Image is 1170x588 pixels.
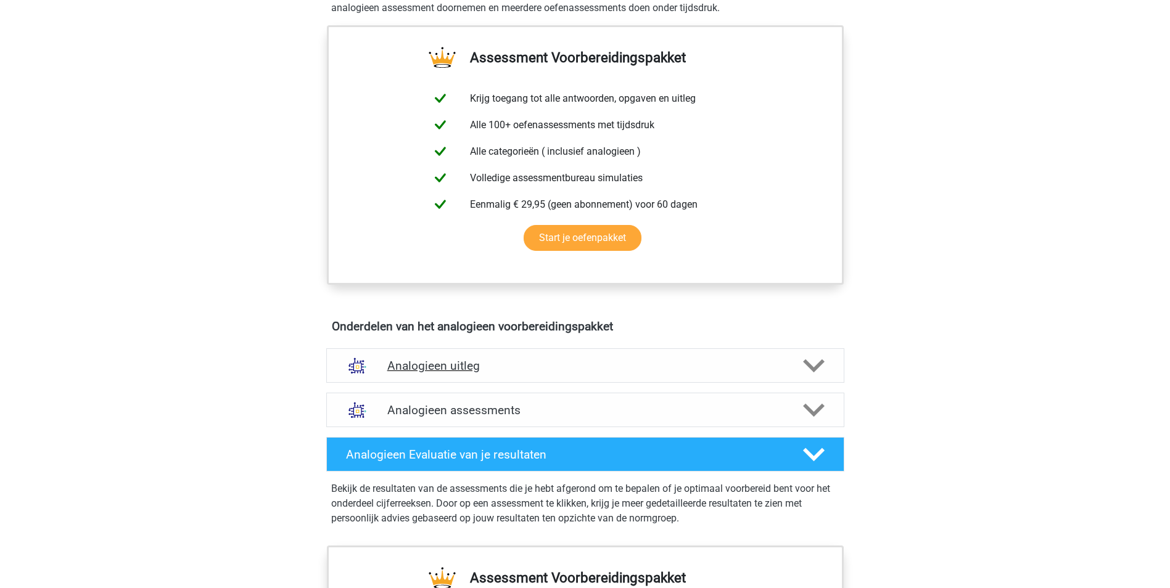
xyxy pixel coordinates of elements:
[331,481,839,526] p: Bekijk de resultaten van de assessments die je hebt afgerond om te bepalen of je optimaal voorber...
[387,403,783,417] h4: Analogieen assessments
[387,359,783,373] h4: Analogieen uitleg
[342,350,373,382] img: analogieen uitleg
[321,348,849,383] a: uitleg Analogieen uitleg
[321,393,849,427] a: assessments Analogieen assessments
[346,447,783,462] h4: Analogieen Evaluatie van je resultaten
[524,225,641,251] a: Start je oefenpakket
[332,319,839,333] h4: Onderdelen van het analogieen voorbereidingspakket
[342,394,373,426] img: analogieen assessments
[321,437,849,472] a: Analogieen Evaluatie van je resultaten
